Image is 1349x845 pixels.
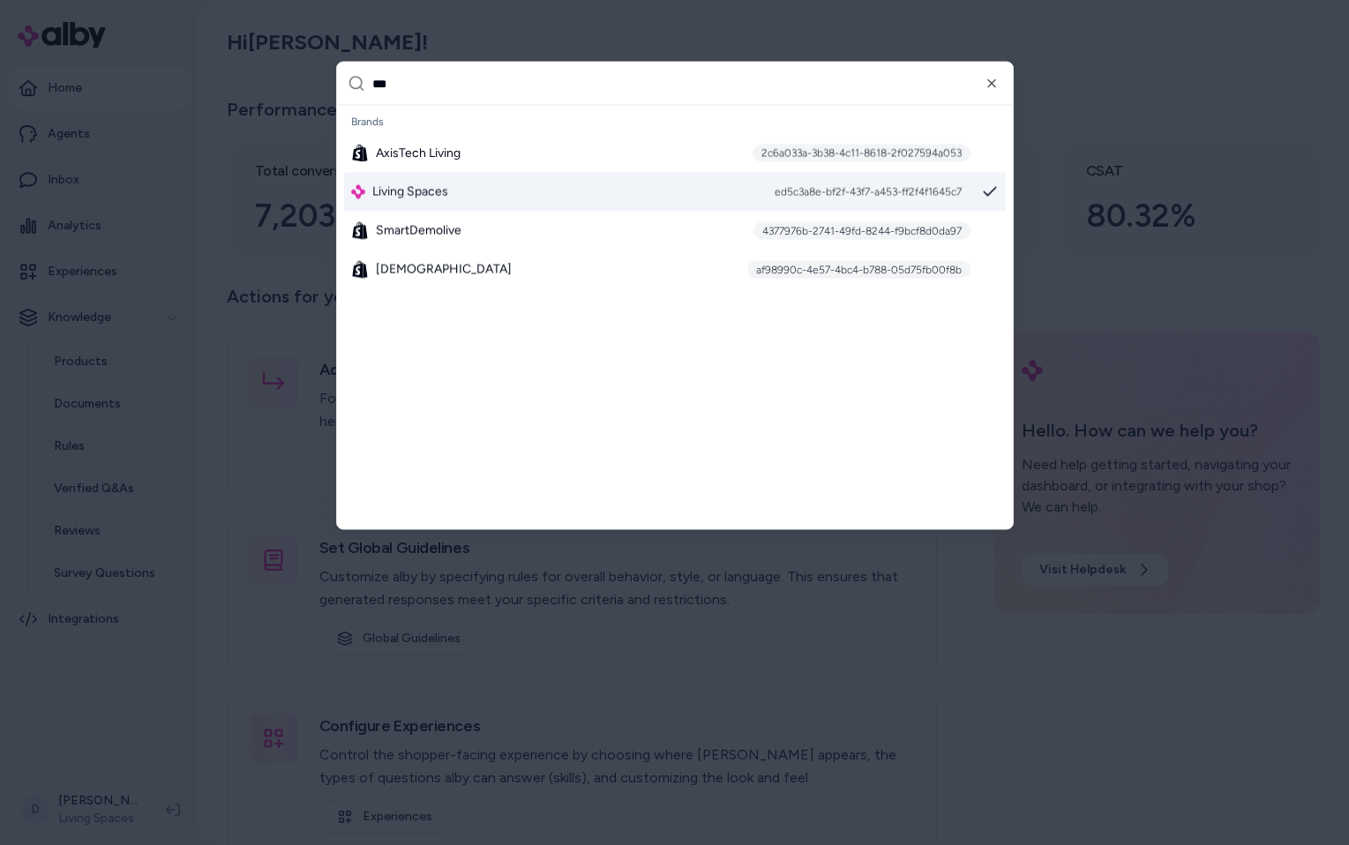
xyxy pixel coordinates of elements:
div: af98990c-4e57-4bc4-b788-05d75fb00f8b [747,261,971,279]
div: 2c6a033a-3b38-4c11-8618-2f027594a053 [753,145,971,162]
span: AxisTech Living [376,145,461,162]
span: Living Spaces [372,183,448,201]
div: 4377976b-2741-49fd-8244-f9bcf8d0da97 [753,222,971,240]
span: [DEMOGRAPHIC_DATA] [376,261,512,279]
div: Brands [344,109,1006,134]
span: SmartDemolive [376,222,461,240]
div: ed5c3a8e-bf2f-43f7-a453-ff2f4f1645c7 [766,183,971,201]
img: alby Logo [351,185,365,199]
